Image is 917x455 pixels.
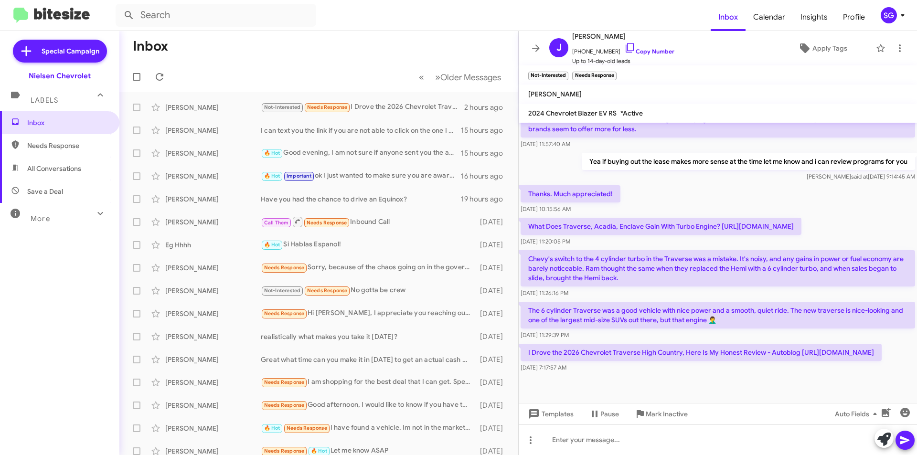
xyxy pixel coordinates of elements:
a: Copy Number [624,48,674,55]
a: Special Campaign [13,40,107,63]
div: Great what time can you make it in [DATE] to get an actual cash value for your vehicle? [261,355,475,364]
div: Si Hablas Espanol! [261,239,475,250]
span: Needs Response [307,104,348,110]
p: The 6 cylinder Traverse was a good vehicle with nice power and a smooth, quiet ride. The new trav... [521,302,915,328]
button: Apply Tags [773,40,871,57]
span: Not-Interested [264,104,301,110]
span: Needs Response [264,310,305,317]
p: Chevy's switch to the 4 cylinder turbo in the Traverse was a mistake. It's noisy, and any gains i... [521,250,915,286]
a: Calendar [746,3,793,31]
div: Inbound Call [261,216,475,228]
div: [PERSON_NAME] [165,148,261,158]
span: 🔥 Hot [264,173,280,179]
button: Pause [581,405,627,423]
div: [DATE] [475,240,511,250]
div: [DATE] [475,378,511,387]
span: [PERSON_NAME] [DATE] 9:14:45 AM [807,173,915,180]
div: [PERSON_NAME] [165,194,261,204]
div: [DATE] [475,309,511,318]
div: 2 hours ago [464,103,511,112]
div: [PERSON_NAME] [165,126,261,135]
span: [DATE] 11:57:40 AM [521,140,570,148]
p: Yea if buying out the lease makes more sense at the time let me know and i can review programs fo... [582,153,915,170]
p: What Does Traverse, Acadia, Enclave Gain With Turbo Engine? [URL][DOMAIN_NAME] [521,218,801,235]
p: I Drove the 2026 Chevrolet Traverse High Country, Here Is My Honest Review - Autoblog [URL][DOMAI... [521,344,882,361]
a: Inbox [711,3,746,31]
span: Save a Deal [27,187,63,196]
span: Older Messages [440,72,501,83]
div: [PERSON_NAME] [165,332,261,341]
div: [PERSON_NAME] [165,378,261,387]
button: Mark Inactive [627,405,695,423]
div: Have you had the chance to drive an Equinox? [261,194,461,204]
div: [DATE] [475,286,511,296]
span: [PERSON_NAME] [572,31,674,42]
span: Needs Response [264,402,305,408]
span: [DATE] 11:20:05 PM [521,238,570,245]
div: [PERSON_NAME] [165,355,261,364]
span: Needs Response [307,220,347,226]
div: Sorry, because of the chaos going on in the government, I have to put a pause on my interest for ... [261,262,475,273]
a: Profile [835,3,873,31]
div: [DATE] [475,217,511,227]
span: Up to 14-day-old leads [572,56,674,66]
div: Hi [PERSON_NAME], I appreciate you reaching out but we owe 40k on my Ford and it's worth at best ... [261,308,475,319]
div: I can text you the link if you are not able to click on the one I sent you, this text is coming f... [261,126,461,135]
span: Inbox [27,118,108,127]
span: Important [287,173,311,179]
div: I am shopping for the best deal that I can get. Specifically looking for 0% interest on end of ye... [261,377,475,388]
span: said at [851,173,868,180]
span: J [556,40,562,55]
div: [DATE] [475,401,511,410]
span: Call Them [264,220,289,226]
div: 16 hours ago [461,171,511,181]
span: » [435,71,440,83]
span: 🔥 Hot [264,150,280,156]
small: Needs Response [572,72,616,80]
span: Auto Fields [835,405,881,423]
span: [DATE] 10:15:56 AM [521,205,571,212]
div: Good afternoon, I would like to know if you have the Cadillac, and when I can go to check if I ca... [261,400,475,411]
div: realistically what makes you take it [DATE]? [261,332,475,341]
span: Templates [526,405,574,423]
button: Auto Fields [827,405,888,423]
div: Good evening, I am not sure if anyone sent you the available trucks, I just sent you the link to ... [261,148,461,159]
div: [DATE] [475,263,511,273]
span: All Conversations [27,164,81,173]
div: [DATE] [475,332,511,341]
span: Needs Response [287,425,327,431]
a: Insights [793,3,835,31]
span: Needs Response [27,141,108,150]
div: No gotta be crew [261,285,475,296]
div: [PERSON_NAME] [165,103,261,112]
div: 15 hours ago [461,148,511,158]
span: [PHONE_NUMBER] [572,42,674,56]
span: Not-Interested [264,287,301,294]
div: [PERSON_NAME] [165,423,261,433]
div: 15 hours ago [461,126,511,135]
span: Needs Response [264,265,305,271]
span: Mark Inactive [646,405,688,423]
div: [PERSON_NAME] [165,171,261,181]
h1: Inbox [133,39,168,54]
div: Eg Hhhh [165,240,261,250]
div: Nielsen Chevrolet [29,71,91,81]
div: SG [881,7,897,23]
span: 2024 Chevrolet Blazer EV RS [528,109,617,117]
button: Next [429,67,507,87]
span: Pause [600,405,619,423]
span: 🔥 Hot [264,425,280,431]
button: Previous [413,67,430,87]
span: More [31,214,50,223]
button: SG [873,7,906,23]
span: « [419,71,424,83]
div: [PERSON_NAME] [165,401,261,410]
span: 🔥 Hot [264,242,280,248]
input: Search [116,4,316,27]
span: Apply Tags [812,40,847,57]
span: [DATE] 11:29:39 PM [521,331,569,339]
div: [PERSON_NAME] [165,309,261,318]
